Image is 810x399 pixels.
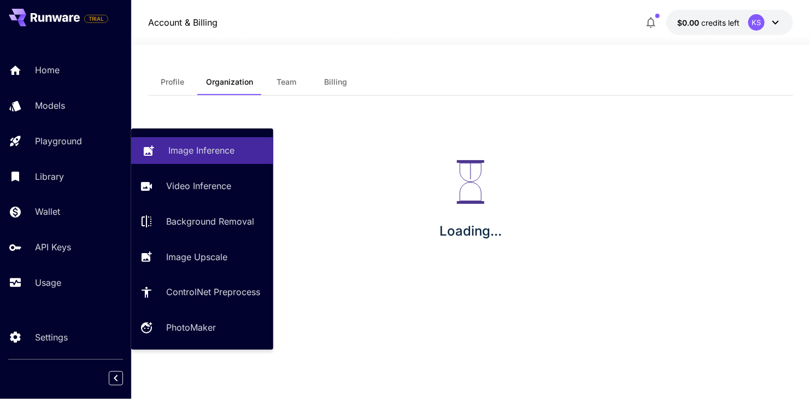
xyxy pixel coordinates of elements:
[748,14,765,31] div: KS
[439,221,502,241] p: Loading...
[168,144,234,157] p: Image Inference
[166,179,231,192] p: Video Inference
[161,77,185,87] span: Profile
[701,18,739,27] span: credits left
[85,15,108,23] span: TRIAL
[84,12,108,25] span: Add your payment card to enable full platform functionality.
[131,173,273,199] a: Video Inference
[117,368,131,388] div: Collapse sidebar
[35,99,65,112] p: Models
[35,240,71,254] p: API Keys
[131,314,273,341] a: PhotoMaker
[35,205,60,218] p: Wallet
[148,16,218,29] nav: breadcrumb
[35,134,82,148] p: Playground
[131,208,273,235] a: Background Removal
[166,285,260,298] p: ControlNet Preprocess
[131,137,273,164] a: Image Inference
[666,10,793,35] button: $0.00
[131,243,273,270] a: Image Upscale
[324,77,347,87] span: Billing
[148,16,218,29] p: Account & Billing
[35,331,68,344] p: Settings
[109,371,123,385] button: Collapse sidebar
[206,77,253,87] span: Organization
[35,276,61,289] p: Usage
[35,170,64,183] p: Library
[677,18,701,27] span: $0.00
[677,17,739,28] div: $0.00
[35,63,60,77] p: Home
[755,347,810,399] iframe: Chat Widget
[166,250,227,263] p: Image Upscale
[166,321,216,334] p: PhotoMaker
[277,77,296,87] span: Team
[131,279,273,306] a: ControlNet Preprocess
[166,215,254,228] p: Background Removal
